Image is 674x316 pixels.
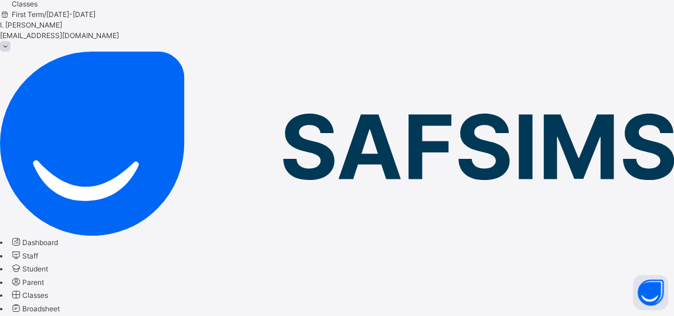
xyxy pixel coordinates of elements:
[22,291,48,300] span: Classes
[22,252,38,260] span: Staff
[10,264,48,273] a: Student
[10,304,60,313] a: Broadsheet
[633,275,668,310] button: Open asap
[10,291,48,300] a: Classes
[22,264,48,273] span: Student
[10,278,44,287] a: Parent
[22,238,58,247] span: Dashboard
[10,238,58,247] a: Dashboard
[10,252,38,260] a: Staff
[22,304,60,313] span: Broadsheet
[22,278,44,287] span: Parent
